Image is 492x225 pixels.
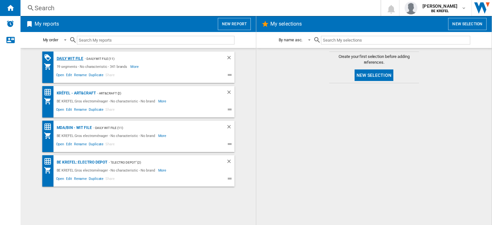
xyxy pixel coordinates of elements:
input: Search My reports [77,36,234,44]
div: Price Matrix [44,123,55,131]
div: My order [43,37,58,42]
span: Open [55,141,65,149]
div: BE KREFEL:Gros electroménager - No characteristic - No brand [55,132,158,140]
span: Edit [65,107,73,114]
div: - Daily WIT file (11) [92,124,213,132]
div: Price Matrix [44,157,55,165]
span: Open [55,176,65,183]
div: BE KREFEL: Electro depot [55,158,108,166]
span: [PERSON_NAME] [422,3,457,9]
div: Delete [226,124,234,132]
div: Price Matrix [44,88,55,96]
span: Create your first selection before adding references. [329,54,419,65]
div: Krëfel - Art&Craft [55,89,96,97]
span: Edit [65,141,73,149]
div: Search [35,4,364,12]
span: Share [104,107,116,114]
div: Delete [226,55,234,63]
div: By name asc. [279,37,303,42]
div: Daily WIT file [55,55,84,63]
span: Open [55,107,65,114]
span: Rename [73,141,88,149]
h2: My selections [269,18,303,30]
button: New selection [355,69,393,81]
span: More [158,166,168,174]
div: - "Electro depot" (2) [107,158,213,166]
span: Edit [65,72,73,80]
div: BE KREFEL:Gros electroménager - No characteristic - No brand [55,97,158,105]
div: 19 segments - No characteristic - 341 brands [55,63,131,70]
div: PROMOTIONS Matrix [44,54,55,62]
span: Duplicate [88,107,104,114]
input: Search My selections [321,36,470,44]
span: More [158,132,168,140]
div: - Art&Craft (2) [96,89,213,97]
span: Rename [73,176,88,183]
span: Open [55,72,65,80]
span: Duplicate [88,176,104,183]
div: BE KREFEL:Gros electroménager - No characteristic - No brand [55,166,158,174]
span: Share [104,72,116,80]
div: My Assortment [44,63,55,70]
span: More [158,97,168,105]
h2: My reports [33,18,60,30]
div: Delete [226,158,234,166]
img: profile.jpg [405,2,417,14]
div: MDA/BIN - WIT file [55,124,92,132]
div: My Assortment [44,166,55,174]
span: Rename [73,72,88,80]
img: alerts-logo.svg [6,20,14,28]
span: Duplicate [88,141,104,149]
span: More [130,63,140,70]
button: New report [218,18,251,30]
button: New selection [448,18,487,30]
div: My Assortment [44,132,55,140]
div: Delete [226,89,234,97]
span: Share [104,176,116,183]
span: Duplicate [88,72,104,80]
span: Rename [73,107,88,114]
div: My Assortment [44,97,55,105]
span: Edit [65,176,73,183]
span: Share [104,141,116,149]
b: BE KREFEL [431,9,449,13]
div: - Daily WIT file (11) [83,55,213,63]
